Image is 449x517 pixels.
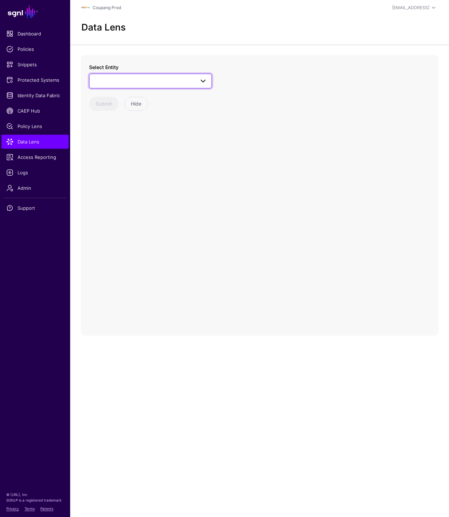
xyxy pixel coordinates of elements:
a: Access Reporting [1,150,69,164]
span: Admin [6,184,64,192]
a: Identity Data Fabric [1,88,69,102]
a: Privacy [6,506,19,511]
img: svg+xml;base64,PHN2ZyBpZD0iTG9nbyIgeG1sbnM9Imh0dHA6Ly93d3cudzMub3JnLzIwMDAvc3ZnIiB3aWR0aD0iMTIxLj... [81,4,90,12]
a: Protected Systems [1,73,69,87]
a: Policies [1,42,69,56]
a: Dashboard [1,27,69,41]
button: Hide [124,97,148,111]
h2: Data Lens [81,22,126,33]
a: Policy Lens [1,119,69,133]
span: Logs [6,169,64,176]
span: Dashboard [6,30,64,37]
span: Snippets [6,61,64,68]
span: Policies [6,46,64,53]
p: SGNL® is a registered trademark [6,497,64,503]
span: Data Lens [6,138,64,145]
a: Snippets [1,58,69,72]
a: Admin [1,181,69,195]
span: Protected Systems [6,76,64,83]
span: Support [6,204,64,211]
a: SGNL [4,4,66,20]
span: CAEP Hub [6,107,64,114]
a: Terms [25,506,35,511]
span: Access Reporting [6,154,64,161]
span: Policy Lens [6,123,64,130]
a: CAEP Hub [1,104,69,118]
a: Coupang Prod [93,5,121,10]
a: Logs [1,166,69,180]
label: Select Entity [89,63,119,71]
span: Identity Data Fabric [6,92,64,99]
div: [EMAIL_ADDRESS] [392,5,429,11]
a: Data Lens [1,135,69,149]
a: Patents [40,506,53,511]
p: © [URL], Inc [6,492,64,497]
